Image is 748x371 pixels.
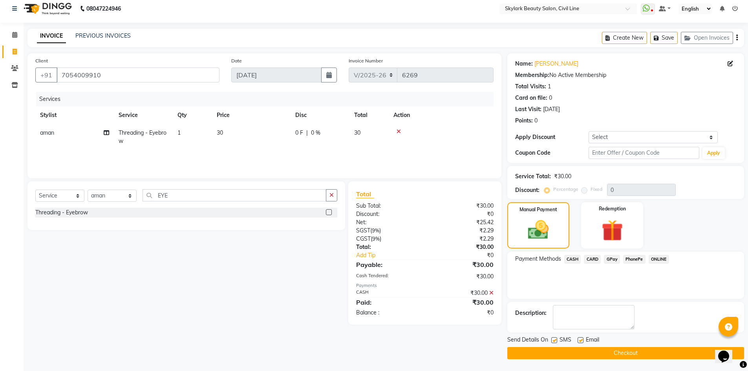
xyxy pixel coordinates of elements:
[40,129,54,136] span: aman
[425,243,499,251] div: ₹30.00
[350,298,425,307] div: Paid:
[681,32,733,44] button: Open Invoices
[425,289,499,297] div: ₹30.00
[515,309,547,317] div: Description:
[35,208,88,217] div: Threading - Eyebrow
[515,117,533,125] div: Points:
[564,255,581,264] span: CASH
[350,260,425,269] div: Payable:
[549,94,552,102] div: 0
[57,68,219,82] input: Search by Name/Mobile/Email/Code
[602,32,647,44] button: Create New
[295,129,303,137] span: 0 F
[702,147,725,159] button: Apply
[515,71,736,79] div: No Active Membership
[519,206,557,213] label: Manual Payment
[425,218,499,227] div: ₹25.42
[114,106,173,124] th: Service
[350,243,425,251] div: Total:
[591,186,602,193] label: Fixed
[350,289,425,297] div: CASH
[311,129,320,137] span: 0 %
[515,60,533,68] div: Name:
[350,202,425,210] div: Sub Total:
[35,57,48,64] label: Client
[437,251,499,260] div: ₹0
[349,57,383,64] label: Invoice Number
[350,218,425,227] div: Net:
[356,190,374,198] span: Total
[515,105,541,113] div: Last Visit:
[119,129,166,144] span: Threading - Eyebrow
[372,227,379,234] span: 9%
[515,94,547,102] div: Card on file:
[553,186,578,193] label: Percentage
[425,309,499,317] div: ₹0
[554,172,571,181] div: ₹30.00
[356,282,493,289] div: Payments
[515,172,551,181] div: Service Total:
[350,309,425,317] div: Balance :
[177,129,181,136] span: 1
[604,255,620,264] span: GPay
[231,57,242,64] label: Date
[515,186,540,194] div: Discount:
[306,129,308,137] span: |
[650,32,678,44] button: Save
[425,235,499,243] div: ₹2.29
[534,117,538,125] div: 0
[425,272,499,281] div: ₹30.00
[515,255,561,263] span: Payment Methods
[543,105,560,113] div: [DATE]
[649,255,669,264] span: ONLINE
[354,129,360,136] span: 30
[37,29,66,43] a: INVOICE
[595,217,630,244] img: _gift.svg
[350,227,425,235] div: ( )
[425,298,499,307] div: ₹30.00
[515,82,546,91] div: Total Visits:
[35,106,114,124] th: Stylist
[212,106,291,124] th: Price
[507,347,744,359] button: Checkout
[356,235,371,242] span: CGST
[548,82,551,91] div: 1
[586,336,599,345] span: Email
[584,255,601,264] span: CARD
[349,106,389,124] th: Total
[521,218,555,242] img: _cash.svg
[425,227,499,235] div: ₹2.29
[589,147,699,159] input: Enter Offer / Coupon Code
[425,202,499,210] div: ₹30.00
[715,340,740,363] iframe: chat widget
[623,255,646,264] span: PhonePe
[75,32,131,39] a: PREVIOUS INVOICES
[515,133,589,141] div: Apply Discount
[350,210,425,218] div: Discount:
[425,210,499,218] div: ₹0
[350,235,425,243] div: ( )
[425,260,499,269] div: ₹30.00
[372,236,380,242] span: 9%
[35,68,57,82] button: +91
[560,336,571,345] span: SMS
[350,272,425,281] div: Cash Tendered:
[515,71,549,79] div: Membership:
[143,189,326,201] input: Search or Scan
[217,129,223,136] span: 30
[173,106,212,124] th: Qty
[356,227,370,234] span: SGST
[291,106,349,124] th: Disc
[515,149,589,157] div: Coupon Code
[507,336,548,345] span: Send Details On
[350,251,437,260] a: Add Tip
[534,60,578,68] a: [PERSON_NAME]
[36,92,499,106] div: Services
[389,106,494,124] th: Action
[599,205,626,212] label: Redemption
